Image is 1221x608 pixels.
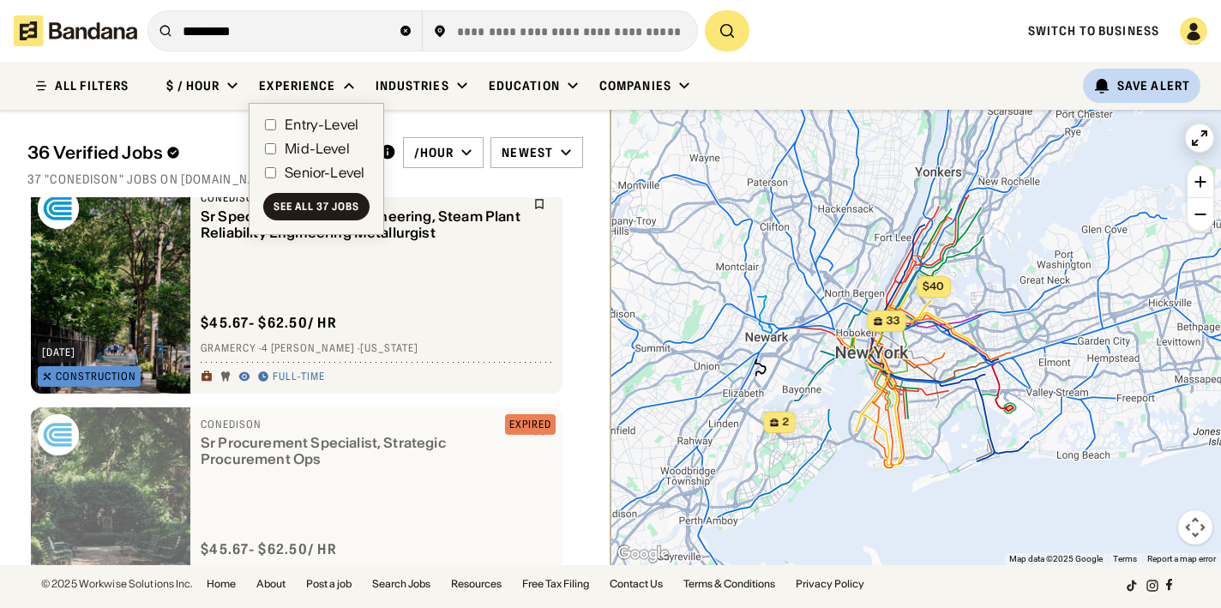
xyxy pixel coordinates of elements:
a: Privacy Policy [796,579,864,589]
div: EXPIRED [509,419,551,430]
a: About [256,579,286,589]
span: 2 [782,415,789,430]
img: Google [615,543,671,565]
a: Open this area in Google Maps (opens a new window) [615,543,671,565]
div: Save Alert [1117,78,1190,93]
div: Senior-Level [285,166,364,179]
div: Gramercy · 4 [PERSON_NAME] · [US_STATE] [201,342,552,356]
a: Home [207,579,236,589]
span: $40 [923,280,944,292]
div: Companies [599,78,671,93]
div: [DATE] [42,347,75,358]
div: See all 37 jobs [274,202,358,212]
a: Terms & Conditions [683,579,775,589]
a: Report a map error [1147,554,1216,563]
div: 36 Verified Jobs [27,142,365,163]
div: Newest [502,145,553,160]
div: Entry-Level [285,117,358,131]
a: Terms (opens in new tab) [1113,554,1137,563]
div: conEdison [201,191,523,205]
div: $ 45.67 - $62.50 / hr [201,314,337,332]
div: Education [489,78,560,93]
div: Full-time [273,370,325,384]
span: 33 [886,314,899,328]
img: Bandana logotype [14,15,137,46]
div: Industries [376,78,449,93]
div: Construction [56,371,136,382]
a: Search Jobs [372,579,430,589]
div: © 2025 Workwise Solutions Inc. [41,579,193,589]
span: Map data ©2025 Google [1009,554,1103,563]
div: grid [27,197,583,565]
div: Experience [259,78,335,93]
button: Map camera controls [1178,510,1212,545]
div: 37 "conedison" jobs on [DOMAIN_NAME] [27,172,583,187]
div: /hour [414,145,454,160]
div: Sr Specialist - Central Engineering, Steam Plant Reliability Engineering Metallurgist [201,208,523,241]
a: Free Tax Filing [522,579,589,589]
div: Mid-Level [285,141,349,155]
div: ALL FILTERS [55,80,129,92]
div: $ / hour [166,78,220,93]
a: Resources [451,579,502,589]
a: Post a job [306,579,352,589]
a: Switch to Business [1028,23,1159,39]
img: conEdison logo [38,188,79,229]
a: Contact Us [610,579,663,589]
